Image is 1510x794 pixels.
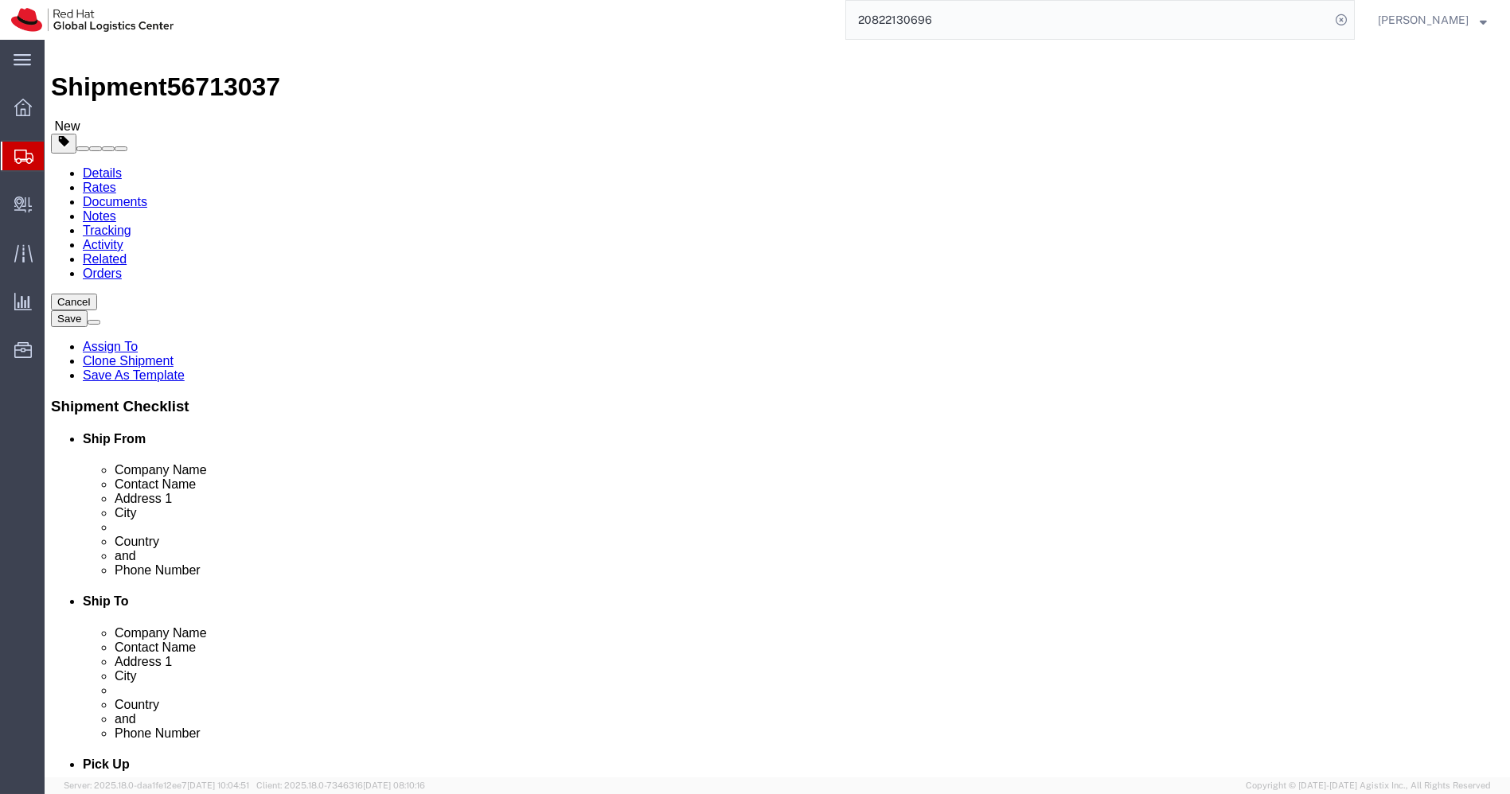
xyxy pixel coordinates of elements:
[256,780,425,790] span: Client: 2025.18.0-7346316
[1377,10,1488,29] button: [PERSON_NAME]
[1378,11,1469,29] span: Nilesh Shinde
[363,780,425,790] span: [DATE] 08:10:16
[11,8,174,32] img: logo
[45,40,1510,777] iframe: FS Legacy Container
[846,1,1330,39] input: Search for shipment number, reference number
[64,780,249,790] span: Server: 2025.18.0-daa1fe12ee7
[1246,779,1491,792] span: Copyright © [DATE]-[DATE] Agistix Inc., All Rights Reserved
[187,780,249,790] span: [DATE] 10:04:51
